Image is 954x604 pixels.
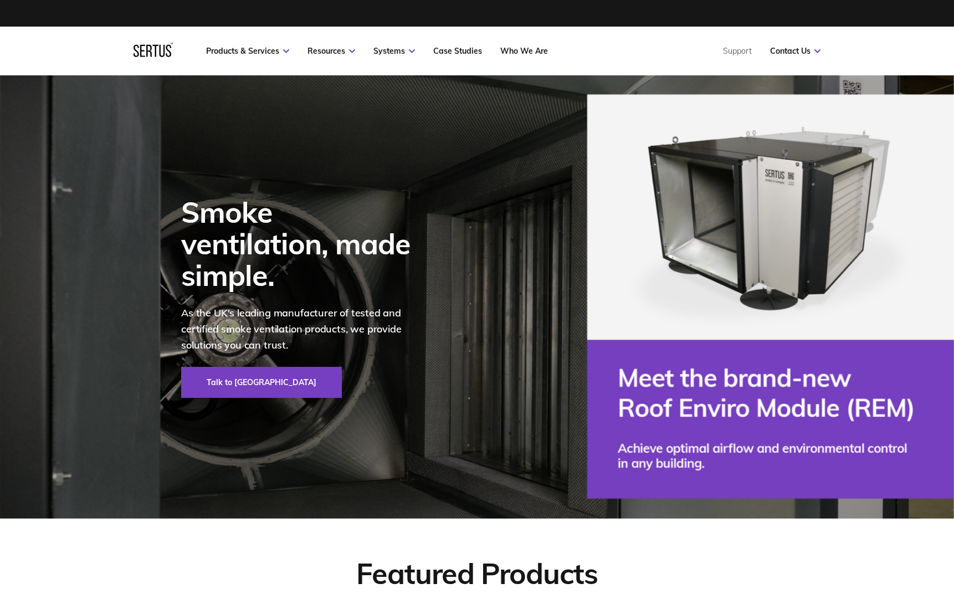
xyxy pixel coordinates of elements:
[770,46,820,56] a: Contact Us
[181,196,425,291] div: Smoke ventilation, made simple.
[181,367,342,398] a: Talk to [GEOGRAPHIC_DATA]
[206,46,289,56] a: Products & Services
[500,46,548,56] a: Who We Are
[181,305,425,353] p: As the UK's leading manufacturer of tested and certified smoke ventilation products, we provide s...
[723,46,752,56] a: Support
[433,46,482,56] a: Case Studies
[307,46,355,56] a: Resources
[356,555,598,591] div: Featured Products
[373,46,415,56] a: Systems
